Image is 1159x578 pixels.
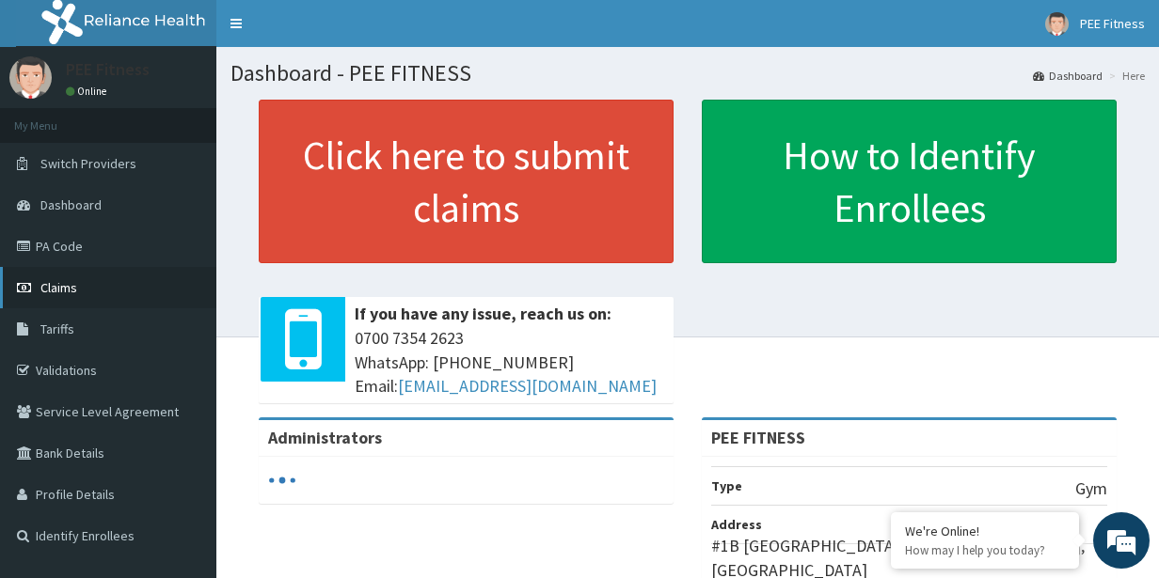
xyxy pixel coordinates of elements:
img: User Image [1045,12,1069,36]
strong: PEE FITNESS [711,427,805,448]
b: Administrators [268,427,382,448]
b: If you have any issue, reach us on: [355,303,611,324]
img: User Image [9,56,52,99]
span: Tariffs [40,320,74,337]
h1: Dashboard - PEE FITNESS [230,61,1145,86]
a: Online [66,85,111,98]
b: Address [711,516,762,533]
a: Click here to submit claims [259,100,674,263]
p: Gym [1075,476,1107,501]
span: 0700 7354 2623 WhatsApp: [PHONE_NUMBER] Email: [355,326,664,398]
span: PEE Fitness [1080,15,1145,32]
li: Here [1104,68,1145,84]
p: How may I help you today? [905,542,1065,558]
div: We're Online! [905,523,1065,539]
a: How to Identify Enrollees [702,100,1117,263]
a: Dashboard [1033,68,1103,84]
b: Type [711,477,742,494]
span: Dashboard [40,196,102,213]
svg: audio-loading [268,466,296,494]
p: PEE Fitness [66,61,150,78]
span: Switch Providers [40,155,136,172]
span: Claims [40,279,77,296]
a: [EMAIL_ADDRESS][DOMAIN_NAME] [398,375,657,397]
